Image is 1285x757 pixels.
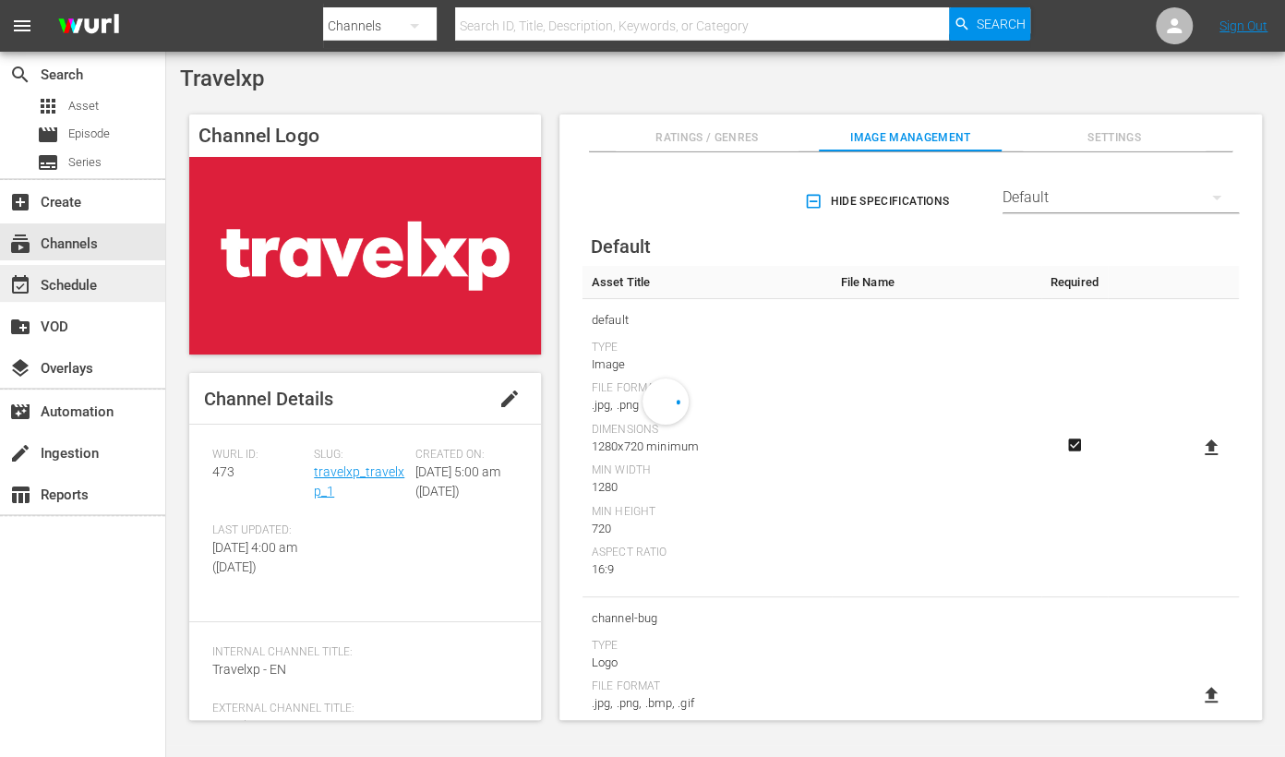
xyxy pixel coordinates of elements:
[212,645,509,660] span: Internal Channel Title:
[592,308,823,332] span: default
[592,423,823,438] div: Dimensions
[592,607,823,631] span: channel-bug
[592,560,823,579] div: 16:9
[592,721,823,736] div: Max File Size In Kbs
[592,341,823,355] div: Type
[592,639,823,654] div: Type
[9,274,31,296] span: Schedule
[204,388,333,410] span: Channel Details
[314,464,404,499] a: travelxp_travelxp_1
[212,718,260,733] span: Travelxp
[415,464,500,499] span: [DATE] 5:00 am ([DATE])
[832,266,1041,299] th: File Name
[487,377,532,421] button: edit
[68,153,102,172] span: Series
[314,448,406,463] span: Slug:
[616,128,799,148] span: Ratings / Genres
[592,438,823,456] div: 1280x720 minimum
[592,381,823,396] div: File Format
[9,357,31,379] span: Overlays
[592,694,823,713] div: .jpg, .png, .bmp, .gif
[1023,128,1206,148] span: Settings
[1003,172,1239,223] div: Default
[1219,18,1267,33] a: Sign Out
[189,157,541,354] img: Travelxp
[592,520,823,538] div: 720
[180,66,264,91] span: Travelxp
[415,448,508,463] span: Created On:
[9,233,31,255] span: Channels
[212,702,509,716] span: External Channel Title:
[37,151,59,174] span: Series
[68,97,99,115] span: Asset
[592,478,823,497] div: 1280
[37,124,59,146] span: Episode
[800,175,956,227] button: Hide Specifications
[976,7,1025,41] span: Search
[592,463,823,478] div: Min Width
[592,546,823,560] div: Aspect Ratio
[592,654,823,672] div: Logo
[582,266,832,299] th: Asset Title
[498,388,521,410] span: edit
[212,523,305,538] span: Last Updated:
[1063,437,1086,453] svg: Required
[9,316,31,338] span: create_new_folder
[592,355,823,374] div: Image
[1041,266,1108,299] th: Required
[9,401,31,423] span: Automation
[819,128,1002,148] span: Image Management
[212,540,297,574] span: [DATE] 4:00 am ([DATE])
[592,679,823,694] div: File Format
[592,396,823,415] div: .jpg, .png
[9,442,31,464] span: Ingestion
[212,448,305,463] span: Wurl ID:
[9,64,31,86] span: Search
[68,125,110,143] span: Episode
[9,191,31,213] span: add_box
[591,235,651,258] span: Default
[212,464,234,479] span: 473
[592,505,823,520] div: Min Height
[11,15,33,37] span: menu
[9,484,31,506] span: Reports
[37,95,59,117] span: Asset
[808,192,949,211] span: Hide Specifications
[949,7,1030,41] button: Search
[189,114,541,157] h4: Channel Logo
[44,5,133,48] img: ans4CAIJ8jUAAAAAAAAAAAAAAAAAAAAAAAAgQb4GAAAAAAAAAAAAAAAAAAAAAAAAJMjXAAAAAAAAAAAAAAAAAAAAAAAAgAT5G...
[212,662,286,677] span: Travelxp - EN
